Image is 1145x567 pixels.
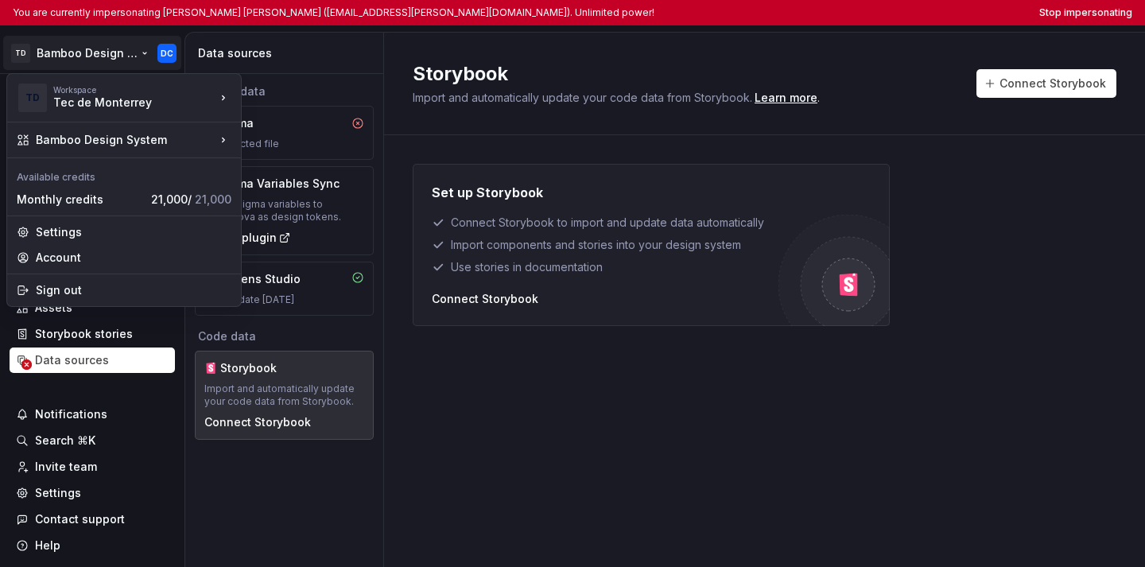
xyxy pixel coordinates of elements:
div: Sign out [36,282,231,298]
span: 21,000 / [151,192,231,206]
span: 21,000 [195,192,231,206]
div: Account [36,250,231,266]
div: Workspace [53,85,215,95]
div: Tec de Monterrey [53,95,188,111]
div: Bamboo Design System [36,132,215,148]
div: Available credits [10,161,238,187]
div: Settings [36,224,231,240]
div: Monthly credits [17,192,145,208]
div: TD [18,83,47,112]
